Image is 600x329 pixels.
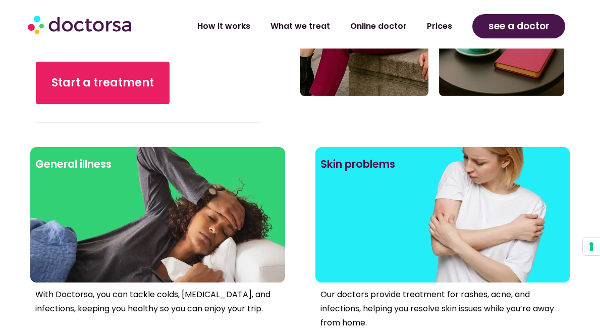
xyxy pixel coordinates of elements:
[35,152,280,176] h2: General illness
[187,15,260,38] a: How it works
[488,18,550,34] span: see a doctor
[472,14,565,38] a: see a doctor
[340,15,417,38] a: Online doctor
[583,238,600,255] button: Your consent preferences for tracking technologies
[35,288,280,316] p: With Doctorsa, you can tackle colds, [MEDICAL_DATA], and infections, keeping you healthy so you c...
[417,15,462,38] a: Prices
[36,62,170,104] a: Start a treatment
[260,15,340,38] a: What we treat
[162,15,462,38] nav: Menu
[320,152,565,176] h2: Skin problems
[51,75,154,91] span: Start a treatment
